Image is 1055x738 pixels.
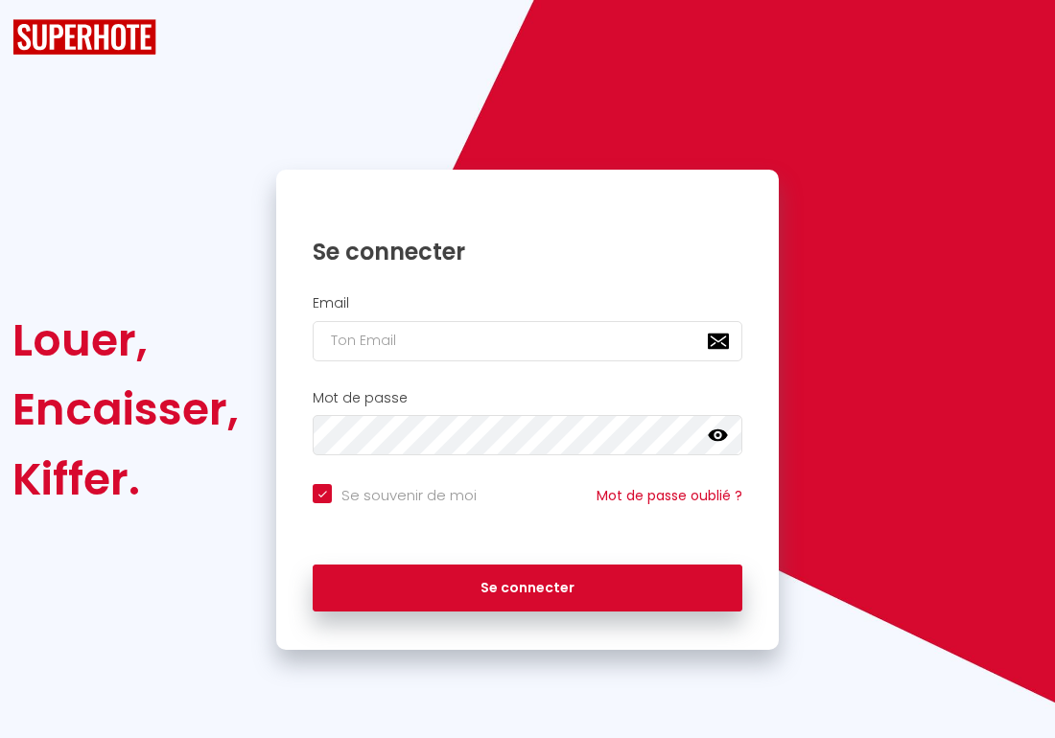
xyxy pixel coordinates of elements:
input: Ton Email [313,321,742,361]
div: Louer, [12,306,239,375]
div: Kiffer. [12,445,239,514]
h1: Se connecter [313,237,742,266]
div: Encaisser, [12,375,239,444]
button: Se connecter [313,565,742,612]
h2: Mot de passe [313,390,742,406]
img: SuperHote logo [12,19,156,55]
h2: Email [313,295,742,311]
a: Mot de passe oublié ? [597,486,742,505]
